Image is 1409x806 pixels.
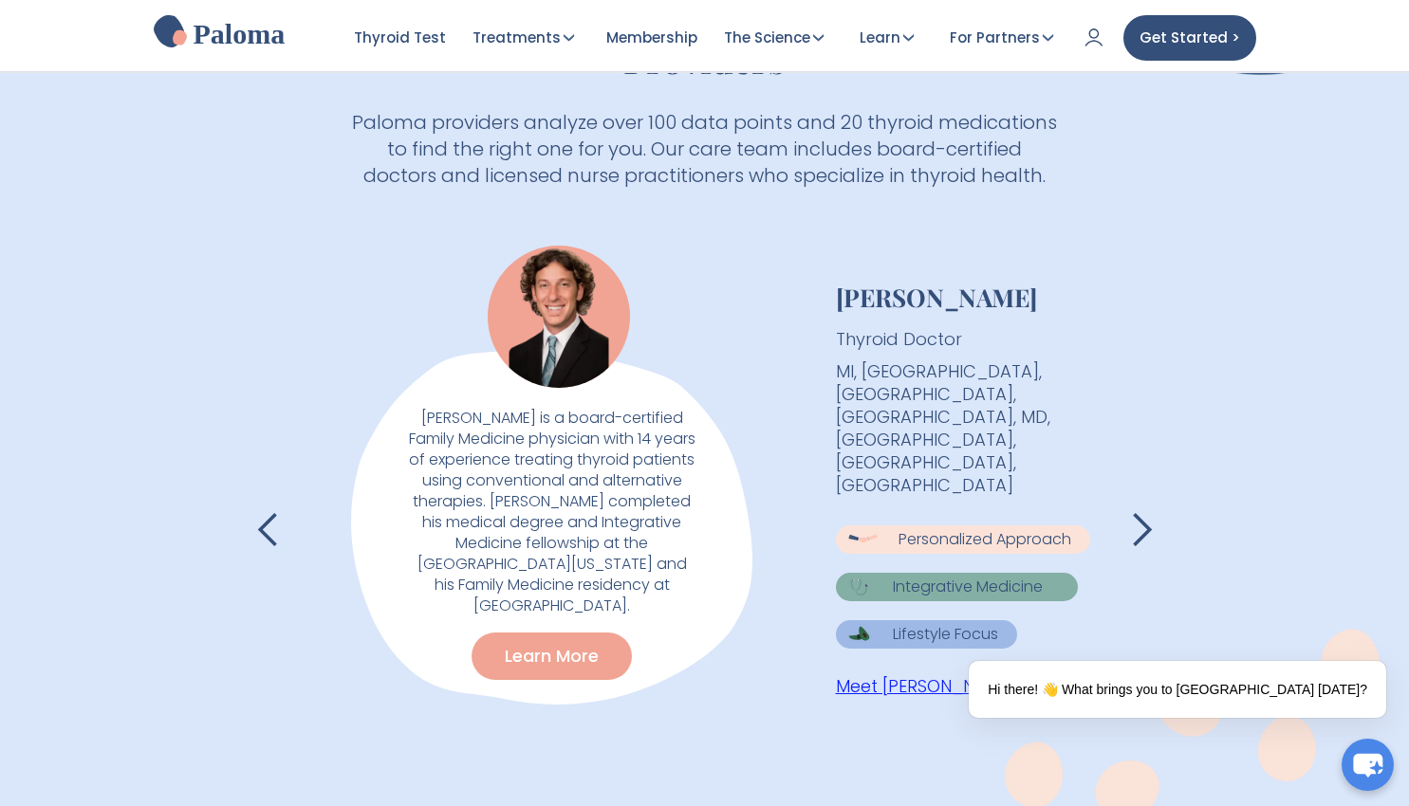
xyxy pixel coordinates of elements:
[595,6,709,70] a: Membership
[836,360,1110,497] p: MI, [GEOGRAPHIC_DATA], [GEOGRAPHIC_DATA], [GEOGRAPHIC_DATA], MD, [GEOGRAPHIC_DATA], [GEOGRAPHIC_D...
[836,277,1110,319] h4: [PERSON_NAME]
[713,6,836,70] a: The Science
[836,674,1074,698] a: Meet [PERSON_NAME] (01:04)
[938,6,1066,70] a: For Partners
[407,408,697,616] h3: [PERSON_NAME] is a board-certified Family Medicine physician with 14 years of experience treating...
[848,6,926,70] a: Learn
[969,661,1386,718] div: Hi there! 👋 What brings you to [GEOGRAPHIC_DATA] [DATE]?
[1123,15,1256,61] a: Get Started >
[893,576,1052,598] p: Integrative Medicine
[1342,739,1394,791] button: chat-button
[461,6,586,70] a: Treatments
[194,20,286,48] h2: Paloma
[899,528,1081,551] p: Personalized Approach
[154,5,286,58] a: home
[836,328,1110,351] p: Thyroid Doctor
[343,6,457,70] a: Thyroid Test
[349,109,1061,189] h3: Paloma providers analyze over 100 data points and 20 thyroid medications to find the right one fo...
[472,632,632,680] a: Learn More
[893,623,1008,646] p: Lifestyle Focus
